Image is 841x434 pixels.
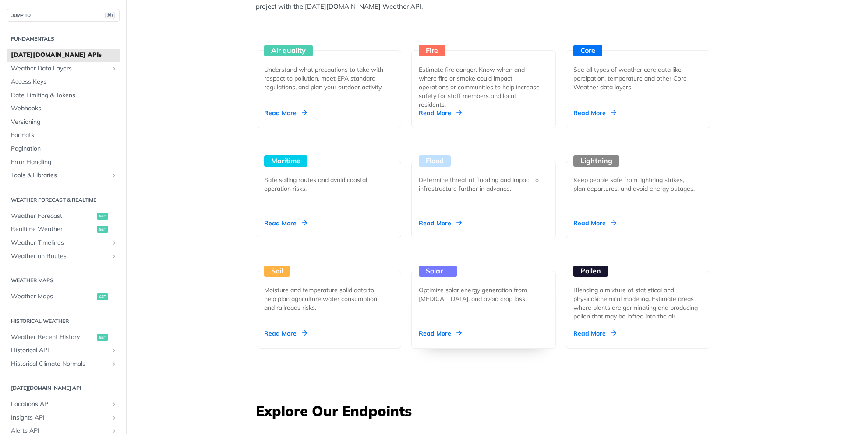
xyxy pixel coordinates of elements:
div: Determine threat of flooding and impact to infrastructure further in advance. [419,175,541,193]
div: Keep people safe from lightning strikes, plan departures, and avoid energy outages. [573,175,696,193]
span: Weather Recent History [11,333,95,342]
span: Realtime Weather [11,225,95,234]
div: Solar [419,266,457,277]
a: Realtime Weatherget [7,223,120,236]
span: ⌘/ [105,12,115,19]
a: Fire Estimate fire danger. Know when and where fire or smoke could impact operations or communiti... [408,18,559,128]
span: Tools & Libraries [11,171,108,180]
h3: Explore Our Endpoints [256,401,711,420]
div: Core [573,45,602,56]
span: Pagination [11,144,117,153]
div: Read More [264,219,307,227]
span: Weather on Routes [11,252,108,261]
div: Read More [573,108,616,117]
span: get [97,334,108,341]
span: Historical API [11,346,108,355]
a: Rate Limiting & Tokens [7,89,120,102]
span: Versioning [11,118,117,126]
a: Core See all types of weather core data like percipation, temperature and other Core Weather data... [562,18,714,128]
div: Understand what precautions to take with respect to pollution, meet EPA standard regulations, and... [264,65,387,91]
a: Locations APIShow subpages for Locations API [7,398,120,411]
div: Pollen [573,266,608,277]
div: Moisture and temperature solid data to help plan agriculture water consumption and railroads risks. [264,286,387,312]
span: [DATE][DOMAIN_NAME] APIs [11,51,117,59]
button: Show subpages for Insights API [110,414,117,421]
a: Insights APIShow subpages for Insights API [7,411,120,424]
span: get [97,226,108,233]
a: Solar Optimize solar energy generation from [MEDICAL_DATA], and avoid crop loss. Read More [408,238,559,349]
span: Insights API [11,413,108,422]
span: Formats [11,131,117,140]
div: Read More [419,108,462,117]
div: Lightning [573,155,619,167]
div: Read More [573,219,616,227]
a: Soil Moisture and temperature solid data to help plan agriculture water consumption and railroads... [253,238,405,349]
div: Optimize solar energy generation from [MEDICAL_DATA], and avoid crop loss. [419,286,541,303]
h2: Weather Forecast & realtime [7,196,120,204]
h2: Weather Maps [7,276,120,284]
a: Historical Climate NormalsShow subpages for Historical Climate Normals [7,357,120,371]
div: Flood [419,155,451,167]
span: Locations API [11,400,108,409]
span: Historical Climate Normals [11,360,108,368]
a: Versioning [7,115,120,129]
button: Show subpages for Historical Climate Normals [110,360,117,367]
div: See all types of weather core data like percipation, temperature and other Core Weather data layers [573,65,696,91]
div: Read More [573,329,616,338]
span: Webhooks [11,104,117,113]
span: Weather Data Layers [11,64,108,73]
a: Weather Data LayersShow subpages for Weather Data Layers [7,62,120,75]
button: Show subpages for Weather Timelines [110,239,117,246]
a: Webhooks [7,102,120,115]
a: Weather on RoutesShow subpages for Weather on Routes [7,250,120,263]
a: Flood Determine threat of flooding and impact to infrastructure further in advance. Read More [408,128,559,238]
div: Maritime [264,155,307,167]
span: Rate Limiting & Tokens [11,91,117,100]
a: Weather Mapsget [7,290,120,303]
a: Historical APIShow subpages for Historical API [7,344,120,357]
a: Maritime Safe sailing routes and avoid coastal operation risks. Read More [253,128,405,238]
a: Access Keys [7,75,120,88]
a: Weather TimelinesShow subpages for Weather Timelines [7,236,120,249]
span: get [97,213,108,220]
button: Show subpages for Weather Data Layers [110,65,117,72]
h2: [DATE][DOMAIN_NAME] API [7,384,120,392]
a: Air quality Understand what precautions to take with respect to pollution, meet EPA standard regu... [253,18,405,128]
span: get [97,293,108,300]
a: [DATE][DOMAIN_NAME] APIs [7,49,120,62]
div: Read More [419,219,462,227]
span: Access Keys [11,77,117,86]
div: Estimate fire danger. Know when and where fire or smoke could impact operations or communities to... [419,65,541,109]
span: Weather Maps [11,292,95,301]
span: Error Handling [11,158,117,167]
div: Read More [264,329,307,338]
a: Lightning Keep people safe from lightning strikes, plan departures, and avoid energy outages. Rea... [562,128,714,238]
a: Pagination [7,142,120,155]
div: Blending a mixture of statistical and physical/chemical modeling. Estimate areas where plants are... [573,286,703,321]
button: Show subpages for Locations API [110,401,117,408]
div: Fire [419,45,445,56]
a: Weather Forecastget [7,210,120,223]
h2: Historical Weather [7,317,120,325]
div: Air quality [264,45,313,56]
div: Read More [419,329,462,338]
a: Pollen Blending a mixture of statistical and physical/chemical modeling. Estimate areas where pla... [562,238,714,349]
a: Error Handling [7,156,120,169]
button: JUMP TO⌘/ [7,9,120,22]
button: Show subpages for Weather on Routes [110,253,117,260]
div: Read More [264,108,307,117]
span: Weather Forecast [11,212,95,220]
div: Safe sailing routes and avoid coastal operation risks. [264,175,387,193]
button: Show subpages for Tools & Libraries [110,172,117,179]
a: Formats [7,129,120,142]
button: Show subpages for Historical API [110,347,117,354]
h2: Fundamentals [7,35,120,43]
div: Soil [264,266,290,277]
a: Tools & LibrariesShow subpages for Tools & Libraries [7,169,120,182]
a: Weather Recent Historyget [7,331,120,344]
span: Weather Timelines [11,238,108,247]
